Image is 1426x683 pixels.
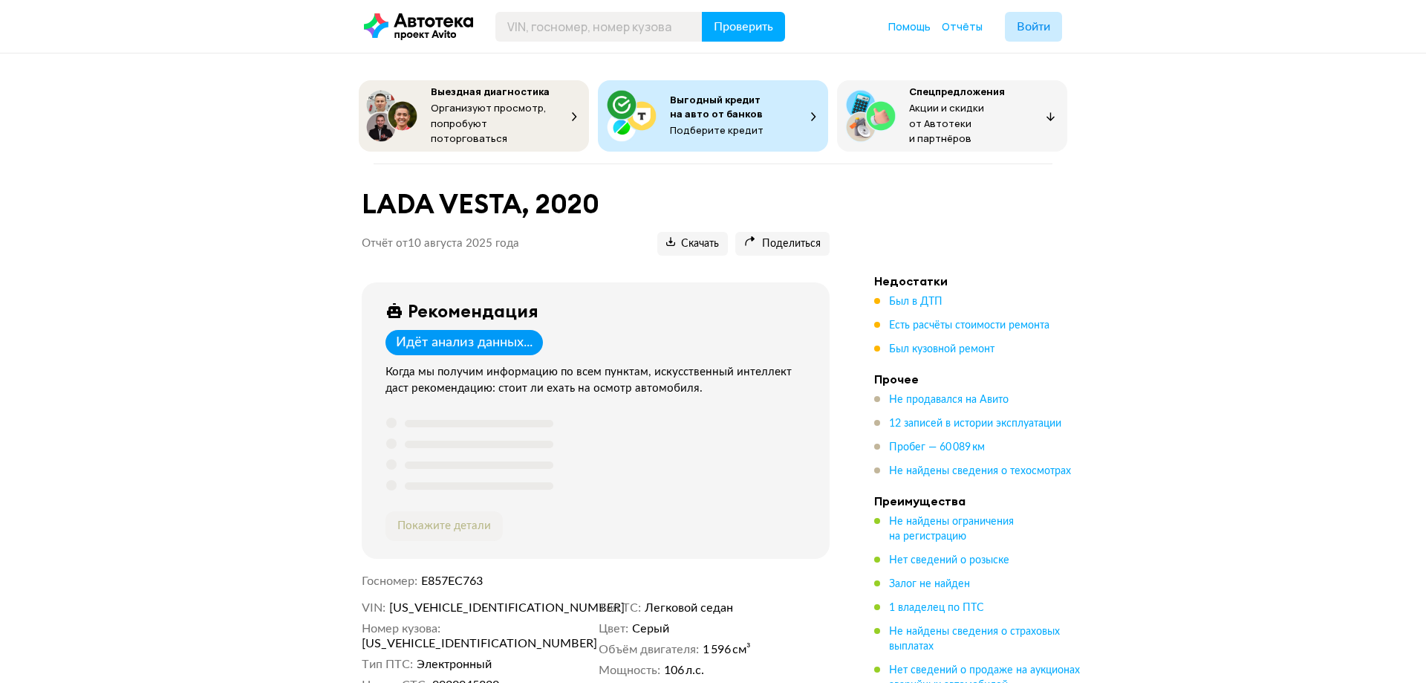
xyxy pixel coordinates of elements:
div: Рекомендация [408,300,538,321]
span: Не найдены сведения о техосмотрах [889,466,1071,476]
dt: Тип ПТС [362,657,413,672]
span: Нет сведений о розыске [889,555,1009,566]
dt: Цвет [599,621,628,636]
button: Войти [1005,12,1062,42]
span: Выездная диагностика [431,85,550,98]
button: Поделиться [735,232,830,256]
span: Был в ДТП [889,297,942,307]
dt: Номер кузова [362,621,440,636]
a: Помощь [888,19,931,34]
h4: Преимущества [874,493,1082,508]
span: Есть расчёты стоимости ремонта [889,320,1049,331]
span: Поделиться [744,237,821,251]
span: Скачать [666,237,719,251]
span: 12 записей в истории эксплуатации [889,418,1061,429]
span: Отчёты [942,19,983,33]
button: Выездная диагностикаОрганизуют просмотр, попробуют поторговаться [359,80,589,152]
span: Организуют просмотр, попробуют поторговаться [431,101,547,145]
span: Электронный [417,657,492,672]
span: Не продавался на Авито [889,395,1009,405]
a: Отчёты [942,19,983,34]
button: Проверить [702,12,785,42]
span: Е857ЕС763 [421,575,483,587]
span: Покажите детали [397,520,491,531]
dt: Объём двигателя [599,642,699,657]
span: Помощь [888,19,931,33]
dt: Мощность [599,663,660,678]
span: [US_VEHICLE_IDENTIFICATION_NUMBER] [362,636,533,651]
p: Отчёт от 10 августа 2025 года [362,236,519,251]
span: Серый [632,621,669,636]
span: Войти [1017,21,1050,33]
dt: VIN [362,601,385,615]
button: Покажите детали [385,511,503,541]
h1: LADA VESTA, 2020 [362,188,830,220]
input: VIN, госномер, номер кузова [495,12,703,42]
span: Акции и скидки от Автотеки и партнёров [909,101,984,145]
h4: Прочее [874,372,1082,386]
button: Скачать [657,232,728,256]
button: Выгодный кредит на авто от банковПодберите кредит [598,80,828,152]
span: Залог не найден [889,579,970,589]
span: [US_VEHICLE_IDENTIFICATION_NUMBER] [389,601,560,615]
span: Спецпредложения [909,85,1005,98]
span: 1 владелец по ПТС [889,603,984,613]
span: Проверить [714,21,773,33]
span: Выгодный кредит на авто от банков [670,93,763,120]
div: Идёт анализ данных... [396,334,533,351]
span: 1 596 см³ [703,642,751,657]
dt: Госномер [362,574,417,589]
span: 106 л.с. [664,663,704,678]
span: Не найдены ограничения на регистрацию [889,517,1014,542]
span: Был кузовной ремонт [889,344,994,355]
span: Легковой седан [645,601,733,615]
h4: Недостатки [874,273,1082,288]
span: Не найдены сведения о страховых выплатах [889,627,1060,652]
dt: Тип ТС [599,601,641,615]
span: Пробег — 60 089 км [889,442,985,453]
div: Когда мы получим информацию по всем пунктам, искусственный интеллект даст рекомендацию: стоит ли ... [385,364,812,397]
span: Подберите кредит [670,123,764,137]
button: СпецпредложенияАкции и скидки от Автотеки и партнёров [837,80,1067,152]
